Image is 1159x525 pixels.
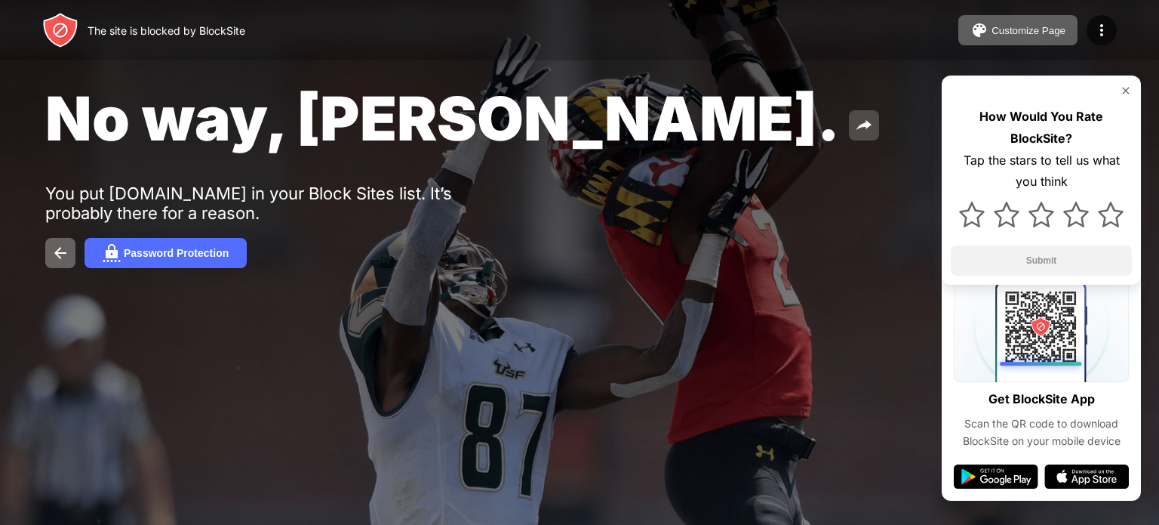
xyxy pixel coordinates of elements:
span: No way, [PERSON_NAME]. [45,82,840,155]
div: Customize Page [991,25,1065,36]
button: Password Protection [85,238,247,268]
img: star.svg [1098,202,1124,227]
img: back.svg [51,244,69,262]
img: rate-us-close.svg [1120,85,1132,97]
img: star.svg [1063,202,1089,227]
img: menu-icon.svg [1093,21,1111,39]
img: app-store.svg [1044,465,1129,489]
div: Get BlockSite App [988,388,1095,410]
button: Submit [951,246,1132,276]
img: google-play.svg [954,465,1038,489]
div: How Would You Rate BlockSite? [951,106,1132,150]
div: Password Protection [124,247,229,259]
button: Customize Page [958,15,1078,45]
img: share.svg [855,116,873,134]
div: Tap the stars to tell us what you think [951,150,1132,193]
img: star.svg [959,202,985,227]
img: header-logo.svg [42,12,78,48]
img: password.svg [103,244,121,262]
img: star.svg [994,202,1019,227]
div: The site is blocked by BlockSite [88,24,245,37]
img: star.svg [1028,202,1054,227]
img: pallet.svg [970,21,988,39]
div: You put [DOMAIN_NAME] in your Block Sites list. It’s probably there for a reason. [45,184,512,223]
div: Scan the QR code to download BlockSite on your mobile device [954,415,1129,449]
